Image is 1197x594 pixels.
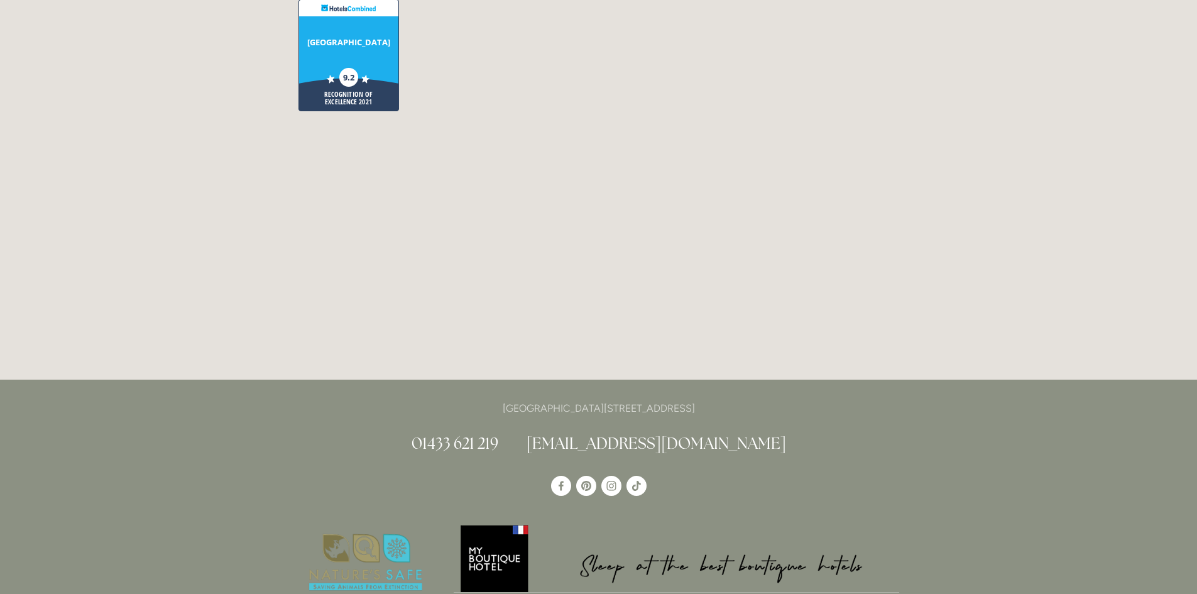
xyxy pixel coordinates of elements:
a: [EMAIL_ADDRESS][DOMAIN_NAME] [527,433,786,453]
p: [GEOGRAPHIC_DATA][STREET_ADDRESS] [298,400,899,417]
a: Pinterest [576,476,596,496]
a: Instagram [601,476,621,496]
span: RECOGNITION OF EXCELLENCE 2021 [309,91,389,106]
a: TikTok [626,476,647,496]
img: My Boutique Hotel - Logo [454,523,899,593]
a: 01433 621 219 [412,433,498,453]
a: [GEOGRAPHIC_DATA] [302,21,395,63]
a: Losehill House Hotel & Spa [551,476,571,496]
span: 9.2 [342,74,355,81]
a: My Boutique Hotel - Logo [454,523,899,593]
